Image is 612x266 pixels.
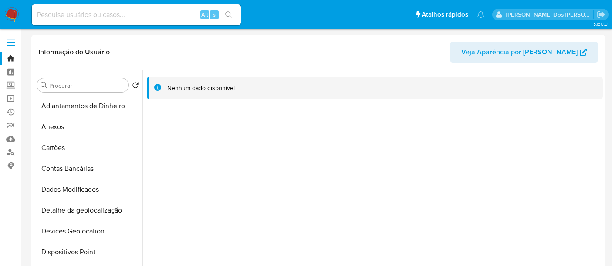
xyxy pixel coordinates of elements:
button: Dispositivos Point [34,242,142,263]
span: Veja Aparência por [PERSON_NAME] [461,42,578,63]
input: Procurar [49,82,125,90]
span: Alt [201,10,208,19]
button: Devices Geolocation [34,221,142,242]
button: Adiantamentos de Dinheiro [34,96,142,116]
button: Anexos [34,116,142,137]
span: Atalhos rápidos [422,10,468,19]
a: Notificações [477,11,484,18]
a: Sair [596,10,605,19]
button: Dados Modificados [34,179,142,200]
span: s [213,10,216,19]
button: Veja Aparência por [PERSON_NAME] [450,42,598,63]
button: Detalhe da geolocalização [34,200,142,221]
button: Retornar ao pedido padrão [132,82,139,91]
button: search-icon [220,9,237,21]
button: Contas Bancárias [34,158,142,179]
button: Procurar [41,82,47,89]
button: Cartões [34,137,142,158]
input: Pesquise usuários ou casos... [32,9,241,20]
h1: Informação do Usuário [38,48,110,57]
p: renato.lopes@mercadopago.com.br [506,10,594,19]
